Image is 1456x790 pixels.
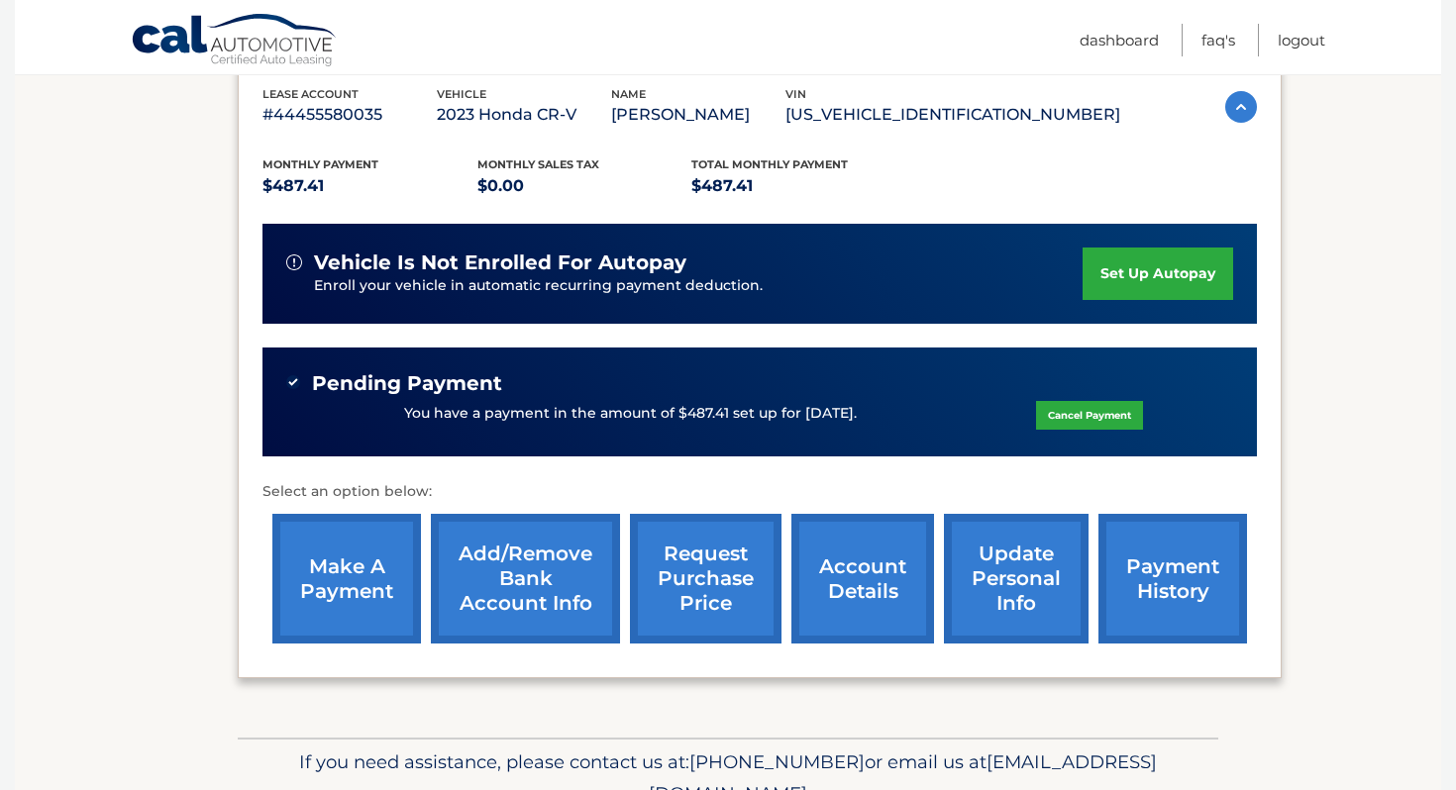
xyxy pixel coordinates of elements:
[611,101,785,129] p: [PERSON_NAME]
[1080,24,1159,56] a: Dashboard
[272,514,421,643] a: make a payment
[689,750,865,773] span: [PHONE_NUMBER]
[286,375,300,389] img: check-green.svg
[1083,247,1233,300] a: set up autopay
[630,514,781,643] a: request purchase price
[1278,24,1325,56] a: Logout
[262,87,359,101] span: lease account
[785,101,1120,129] p: [US_VEHICLE_IDENTIFICATION_NUMBER]
[1201,24,1235,56] a: FAQ's
[262,172,477,200] p: $487.41
[1098,514,1247,643] a: payment history
[791,514,934,643] a: account details
[431,514,620,643] a: Add/Remove bank account info
[262,480,1257,504] p: Select an option below:
[691,157,848,171] span: Total Monthly Payment
[286,254,302,270] img: alert-white.svg
[477,172,692,200] p: $0.00
[785,87,806,101] span: vin
[477,157,599,171] span: Monthly sales Tax
[437,87,486,101] span: vehicle
[944,514,1089,643] a: update personal info
[131,13,339,70] a: Cal Automotive
[691,172,906,200] p: $487.41
[404,403,857,425] p: You have a payment in the amount of $487.41 set up for [DATE].
[1225,91,1257,123] img: accordion-active.svg
[611,87,646,101] span: name
[1036,401,1143,430] a: Cancel Payment
[262,101,437,129] p: #44455580035
[314,250,686,275] span: vehicle is not enrolled for autopay
[262,157,378,171] span: Monthly Payment
[437,101,611,129] p: 2023 Honda CR-V
[314,275,1083,297] p: Enroll your vehicle in automatic recurring payment deduction.
[312,371,502,396] span: Pending Payment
